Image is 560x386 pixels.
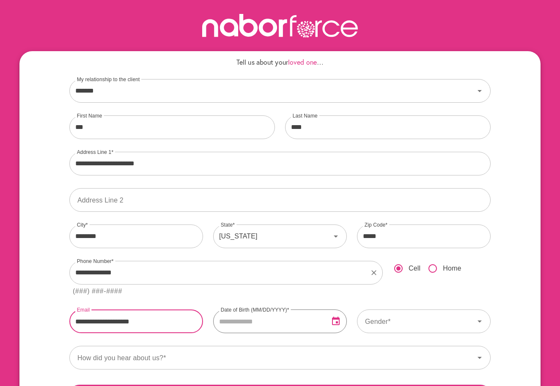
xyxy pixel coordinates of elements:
svg: Icon [475,316,485,326]
div: (###) ###-#### [73,286,122,297]
svg: Icon [475,353,485,363]
span: Cell [409,263,420,274]
span: Home [443,263,461,274]
svg: Icon [331,231,341,241]
svg: Icon [475,86,485,96]
span: loved one [288,57,317,66]
button: Open Date Picker [326,311,346,331]
h4: Tell us about your … [69,58,491,66]
div: [US_STATE] [213,224,331,248]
